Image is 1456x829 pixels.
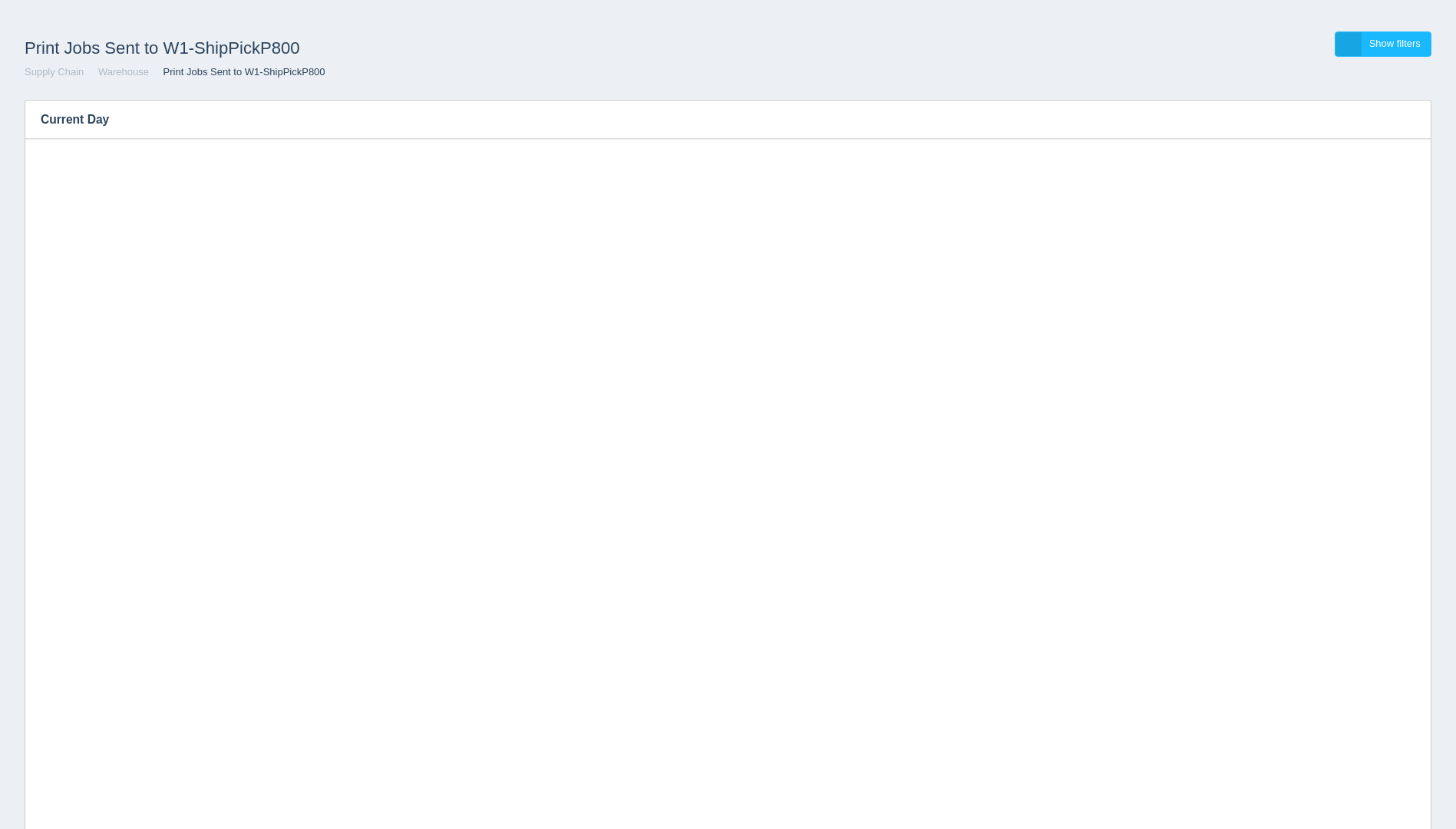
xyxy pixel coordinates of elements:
a: Warehouse [98,66,149,78]
a: Supply Chain [25,66,84,78]
h1: Print Jobs Sent to W1-ShipPickP800 [25,31,728,65]
a: Show filters [1335,31,1431,57]
span: Show filters [1369,38,1421,49]
li: Print Jobs Sent to W1-ShipPickP800 [152,65,325,80]
h3: Current Day [25,101,1384,139]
